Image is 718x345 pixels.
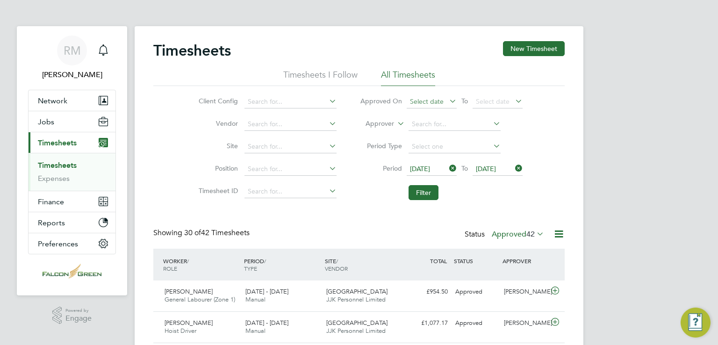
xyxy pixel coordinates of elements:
[38,239,78,248] span: Preferences
[244,140,337,153] input: Search for...
[29,153,115,191] div: Timesheets
[65,307,92,315] span: Powered by
[326,295,386,303] span: JJK Personnel Limited
[165,327,196,335] span: Hoist Driver
[245,287,288,295] span: [DATE] - [DATE]
[245,295,266,303] span: Manual
[336,257,338,265] span: /
[326,327,386,335] span: JJK Personnel Limited
[29,233,115,254] button: Preferences
[403,316,452,331] div: £1,077.17
[500,252,549,269] div: APPROVER
[381,69,435,86] li: All Timesheets
[283,69,358,86] li: Timesheets I Follow
[64,44,81,57] span: RM
[29,132,115,153] button: Timesheets
[452,284,500,300] div: Approved
[465,228,546,241] div: Status
[38,197,64,206] span: Finance
[452,252,500,269] div: STATUS
[244,163,337,176] input: Search for...
[184,228,250,237] span: 42 Timesheets
[163,265,177,272] span: ROLE
[165,319,213,327] span: [PERSON_NAME]
[452,316,500,331] div: Approved
[38,174,70,183] a: Expenses
[28,264,116,279] a: Go to home page
[503,41,565,56] button: New Timesheet
[326,287,388,295] span: [GEOGRAPHIC_DATA]
[38,161,77,170] a: Timesheets
[430,257,447,265] span: TOTAL
[38,218,65,227] span: Reports
[245,319,288,327] span: [DATE] - [DATE]
[245,327,266,335] span: Manual
[184,228,201,237] span: 30 of
[526,230,535,239] span: 42
[196,142,238,150] label: Site
[244,185,337,198] input: Search for...
[360,142,402,150] label: Period Type
[165,287,213,295] span: [PERSON_NAME]
[28,69,116,80] span: Roisin Murphy
[161,252,242,277] div: WORKER
[196,97,238,105] label: Client Config
[352,119,394,129] label: Approver
[326,319,388,327] span: [GEOGRAPHIC_DATA]
[403,284,452,300] div: £954.50
[196,187,238,195] label: Timesheet ID
[409,140,501,153] input: Select one
[360,97,402,105] label: Approved On
[29,191,115,212] button: Finance
[28,36,116,80] a: RM[PERSON_NAME]
[681,308,711,338] button: Engage Resource Center
[242,252,323,277] div: PERIOD
[17,26,127,295] nav: Main navigation
[38,117,54,126] span: Jobs
[459,162,471,174] span: To
[492,230,544,239] label: Approved
[476,165,496,173] span: [DATE]
[196,119,238,128] label: Vendor
[323,252,403,277] div: SITE
[38,138,77,147] span: Timesheets
[360,164,402,172] label: Period
[409,118,501,131] input: Search for...
[52,307,92,324] a: Powered byEngage
[29,111,115,132] button: Jobs
[38,96,67,105] span: Network
[264,257,266,265] span: /
[459,95,471,107] span: To
[153,41,231,60] h2: Timesheets
[410,97,444,106] span: Select date
[165,295,235,303] span: General Labourer (Zone 1)
[153,228,251,238] div: Showing
[244,118,337,131] input: Search for...
[409,185,438,200] button: Filter
[500,284,549,300] div: [PERSON_NAME]
[187,257,189,265] span: /
[65,315,92,323] span: Engage
[476,97,510,106] span: Select date
[410,165,430,173] span: [DATE]
[29,212,115,233] button: Reports
[244,95,337,108] input: Search for...
[43,264,101,279] img: falcongreen-logo-retina.png
[325,265,348,272] span: VENDOR
[29,90,115,111] button: Network
[196,164,238,172] label: Position
[244,265,257,272] span: TYPE
[500,316,549,331] div: [PERSON_NAME]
